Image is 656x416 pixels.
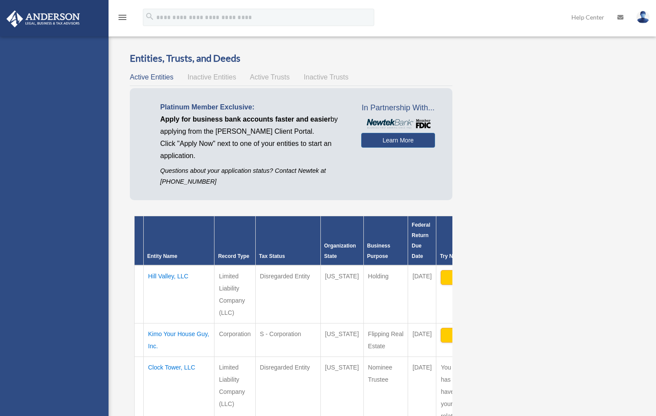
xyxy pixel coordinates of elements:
span: Inactive Trusts [304,73,349,81]
img: Anderson Advisors Platinum Portal [4,10,82,27]
td: Limited Liability Company (LLC) [214,265,255,324]
td: [US_STATE] [320,324,363,357]
td: [DATE] [408,324,436,357]
p: Platinum Member Exclusive: [160,101,348,113]
span: Apply for business bank accounts faster and easier [160,116,330,123]
span: Active Entities [130,73,173,81]
i: search [145,12,155,21]
th: Business Purpose [363,216,408,266]
td: Flipping Real Estate [363,324,408,357]
th: Federal Return Due Date [408,216,436,266]
th: Organization State [320,216,363,266]
p: Questions about your application status? Contact Newtek at [PHONE_NUMBER] [160,165,348,187]
td: S - Corporation [255,324,320,357]
th: Record Type [214,216,255,266]
button: Apply Now [441,270,525,285]
th: Entity Name [144,216,214,266]
div: Try Newtek Bank [440,251,526,261]
th: Tax Status [255,216,320,266]
td: [DATE] [408,265,436,324]
span: Inactive Entities [188,73,236,81]
p: Click "Apply Now" next to one of your entities to start an application. [160,138,348,162]
td: Corporation [214,324,255,357]
p: by applying from the [PERSON_NAME] Client Portal. [160,113,348,138]
h3: Entities, Trusts, and Deeds [130,52,452,65]
td: Hill Valley, LLC [144,265,214,324]
span: Active Trusts [250,73,290,81]
i: menu [117,12,128,23]
img: User Pic [636,11,649,23]
a: menu [117,15,128,23]
td: Kimo Your House Guy, Inc. [144,324,214,357]
td: Holding [363,265,408,324]
a: Learn More [361,133,435,148]
button: Apply Now [441,328,525,343]
img: NewtekBankLogoSM.png [366,119,430,129]
td: [US_STATE] [320,265,363,324]
td: Disregarded Entity [255,265,320,324]
span: In Partnership With... [361,101,435,115]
